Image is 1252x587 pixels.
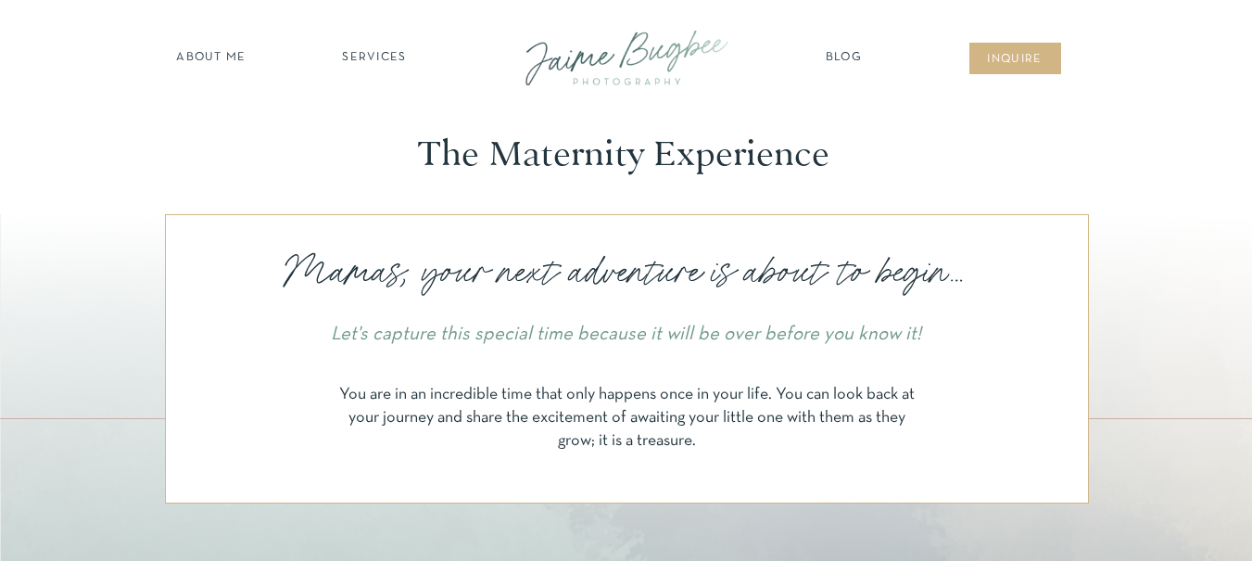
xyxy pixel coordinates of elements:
[821,49,867,68] a: Blog
[269,246,985,299] p: Mamas, your next adventure is about to begin...
[418,134,836,175] p: The Maternity Experience
[339,383,916,450] p: You are in an incredible time that only happens once in your life. You can look back at your jour...
[171,49,252,68] a: about ME
[322,49,427,68] a: SERVICES
[978,51,1053,70] a: inqUIre
[331,325,921,343] i: Let's capture this special time because it will be over before you know it!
